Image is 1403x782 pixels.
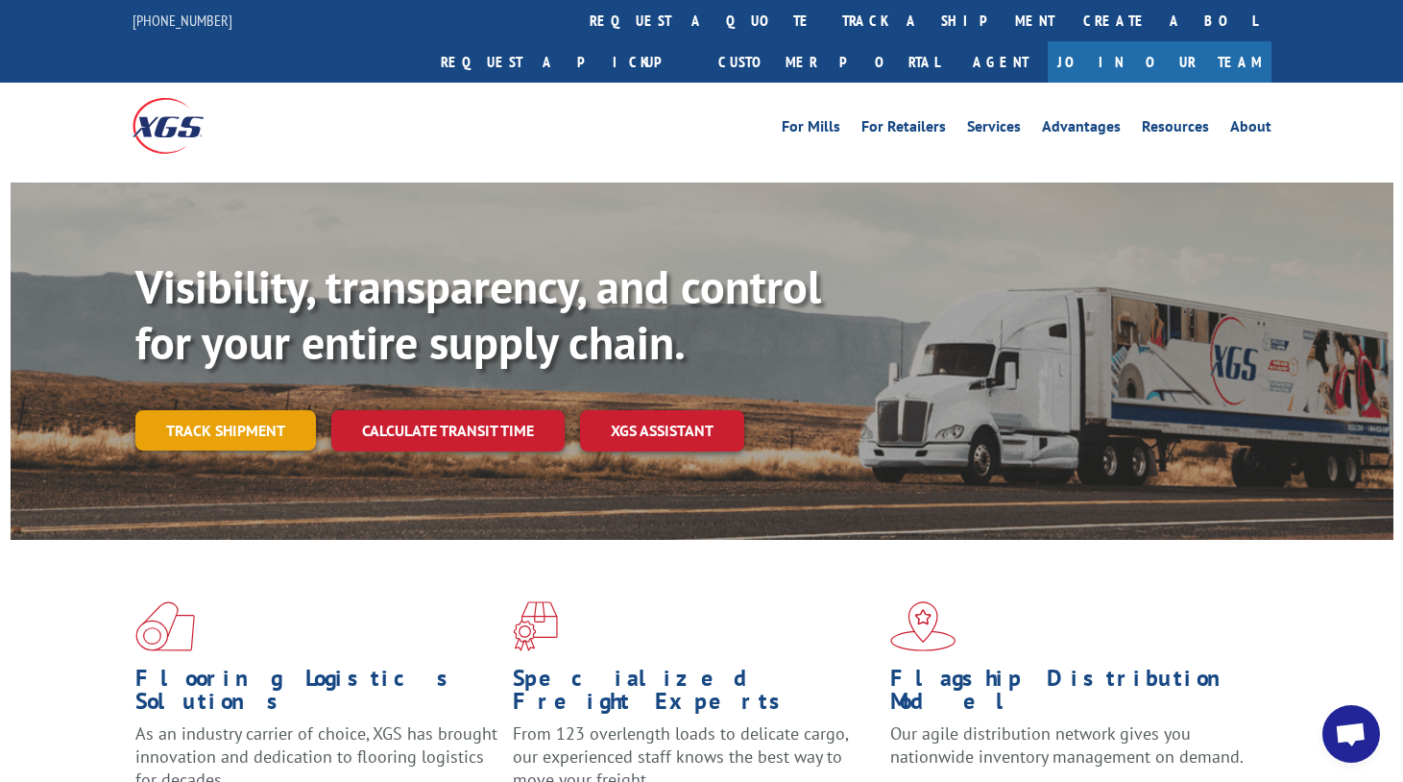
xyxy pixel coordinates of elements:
a: For Mills [782,119,840,140]
a: Track shipment [135,410,316,451]
img: xgs-icon-total-supply-chain-intelligence-red [135,601,195,651]
a: Advantages [1042,119,1121,140]
a: For Retailers [861,119,946,140]
a: Services [967,119,1021,140]
div: Open chat [1322,705,1380,763]
img: xgs-icon-focused-on-flooring-red [513,601,558,651]
a: About [1230,119,1271,140]
a: [PHONE_NUMBER] [133,11,232,30]
a: Request a pickup [426,41,704,83]
a: Agent [954,41,1048,83]
a: Join Our Team [1048,41,1271,83]
a: Customer Portal [704,41,954,83]
a: XGS ASSISTANT [580,410,744,452]
h1: Flooring Logistics Solutions [135,667,498,722]
span: Our agile distribution network gives you nationwide inventory management on demand. [890,722,1244,768]
h1: Specialized Freight Experts [513,667,876,722]
img: xgs-icon-flagship-distribution-model-red [890,601,956,651]
h1: Flagship Distribution Model [890,667,1253,722]
b: Visibility, transparency, and control for your entire supply chain. [135,257,821,372]
a: Calculate transit time [331,410,565,452]
a: Resources [1142,119,1209,140]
